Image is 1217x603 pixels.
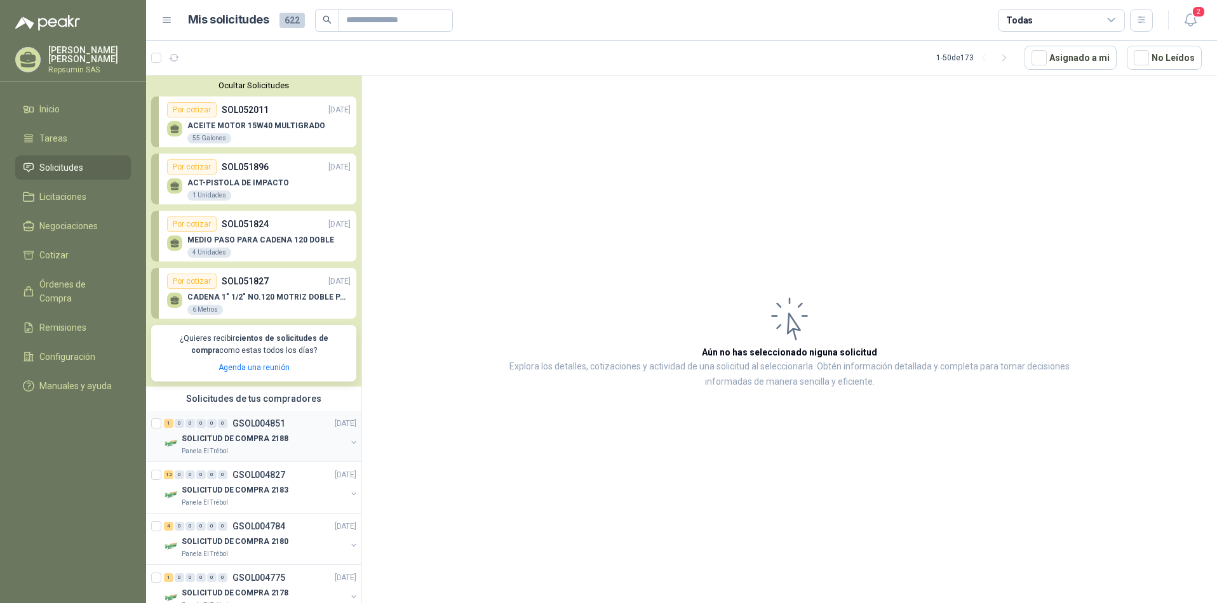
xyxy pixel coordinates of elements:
[182,446,228,456] p: Panela El Trébol
[164,436,179,451] img: Company Logo
[151,81,356,90] button: Ocultar Solicitudes
[175,522,184,531] div: 0
[702,345,877,359] h3: Aún no has seleccionado niguna solicitud
[328,275,351,288] p: [DATE]
[936,48,1014,68] div: 1 - 50 de 173
[182,549,228,559] p: Panela El Trébol
[15,15,80,30] img: Logo peakr
[328,104,351,116] p: [DATE]
[182,535,288,547] p: SOLICITUD DE COMPRA 2180
[187,190,231,201] div: 1 Unidades
[146,76,361,387] div: Ocultar SolicitudesPor cotizarSOL052011[DATE] ACEITE MOTOR 15W40 MULTIGRADO55 GalonesPor cotizarS...
[15,315,131,340] a: Remisiones
[185,470,195,479] div: 0
[207,419,217,428] div: 0
[218,573,227,582] div: 0
[151,154,356,204] a: Por cotizarSOL051896[DATE] ACT-PISTOLA DE IMPACTO1 Unidades
[39,190,86,204] span: Licitaciones
[185,419,195,428] div: 0
[335,417,356,429] p: [DATE]
[335,520,356,532] p: [DATE]
[164,416,359,456] a: 1 0 0 0 0 0 GSOL004851[DATE] Company LogoSOLICITUD DE COMPRA 2188Panela El Trébol
[188,11,269,29] h1: Mis solicitudes
[164,487,179,503] img: Company Logo
[328,218,351,230] p: [DATE]
[232,573,285,582] p: GSOL004775
[164,539,179,554] img: Company Logo
[15,345,131,369] a: Configuración
[323,15,332,24] span: search
[232,522,285,531] p: GSOL004784
[39,248,69,262] span: Cotizar
[39,379,112,393] span: Manuales y ayuda
[39,321,86,335] span: Remisiones
[164,522,173,531] div: 4
[222,217,269,231] p: SOL051824
[48,66,131,74] p: Repsumin SAS
[222,103,269,117] p: SOL052011
[207,470,217,479] div: 0
[191,334,328,355] b: cientos de solicitudes de compra
[182,498,228,508] p: Panela El Trébol
[175,419,184,428] div: 0
[175,573,184,582] div: 0
[196,470,206,479] div: 0
[187,178,289,187] p: ACT-PISTOLA DE IMPACTO
[232,470,285,479] p: GSOL004827
[218,522,227,531] div: 0
[187,121,325,130] p: ACEITE MOTOR 15W40 MULTIGRADO
[164,470,173,479] div: 12
[196,573,206,582] div: 0
[164,519,359,559] a: 4 0 0 0 0 0 GSOL004784[DATE] Company LogoSOLICITUD DE COMPRA 2180Panela El Trébol
[207,522,217,531] div: 0
[1127,46,1202,70] button: No Leídos
[48,46,131,63] p: [PERSON_NAME] [PERSON_NAME]
[185,522,195,531] div: 0
[15,272,131,310] a: Órdenes de Compra
[167,274,217,289] div: Por cotizar
[159,333,349,357] p: ¿Quieres recibir como estas todos los días?
[219,363,290,372] a: Agenda una reunión
[182,586,288,599] p: SOLICITUD DE COMPRA 2178
[1192,6,1206,18] span: 2
[15,126,131,150] a: Tareas
[187,305,223,315] div: 6 Metros
[182,484,288,496] p: SOLICITUD DE COMPRA 2183
[151,96,356,147] a: Por cotizarSOL052011[DATE] ACEITE MOTOR 15W40 MULTIGRADO55 Galones
[15,243,131,267] a: Cotizar
[151,268,356,319] a: Por cotizarSOL051827[DATE] CADENA 1" 1/2" NO.120 MOTRIZ DOBLE PASO6 Metros
[185,573,195,582] div: 0
[1179,9,1202,32] button: 2
[15,214,131,238] a: Negociaciones
[151,211,356,262] a: Por cotizarSOL051824[DATE] MEDIO PASO PARA CADENA 120 DOBLE4 Unidades
[15,185,131,209] a: Licitaciones
[39,161,83,175] span: Solicitudes
[167,102,217,117] div: Por cotizar
[489,359,1090,390] p: Explora los detalles, cotizaciones y actividad de una solicitud al seleccionarla. Obtén informaci...
[39,102,60,116] span: Inicio
[146,387,361,411] div: Solicitudes de tus compradores
[222,160,269,174] p: SOL051896
[232,419,285,428] p: GSOL004851
[279,13,305,28] span: 622
[164,419,173,428] div: 1
[39,277,119,305] span: Órdenes de Compra
[15,97,131,121] a: Inicio
[207,573,217,582] div: 0
[222,274,269,288] p: SOL051827
[328,161,351,173] p: [DATE]
[182,432,288,444] p: SOLICITUD DE COMPRA 2188
[187,133,231,143] div: 55 Galones
[15,374,131,398] a: Manuales y ayuda
[164,573,173,582] div: 1
[164,467,359,508] a: 12 0 0 0 0 0 GSOL004827[DATE] Company LogoSOLICITUD DE COMPRA 2183Panela El Trébol
[196,522,206,531] div: 0
[15,156,131,180] a: Solicitudes
[196,419,206,428] div: 0
[39,131,67,145] span: Tareas
[335,571,356,583] p: [DATE]
[1006,13,1033,27] div: Todas
[218,470,227,479] div: 0
[167,216,217,232] div: Por cotizar
[187,235,334,244] p: MEDIO PASO PARA CADENA 120 DOBLE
